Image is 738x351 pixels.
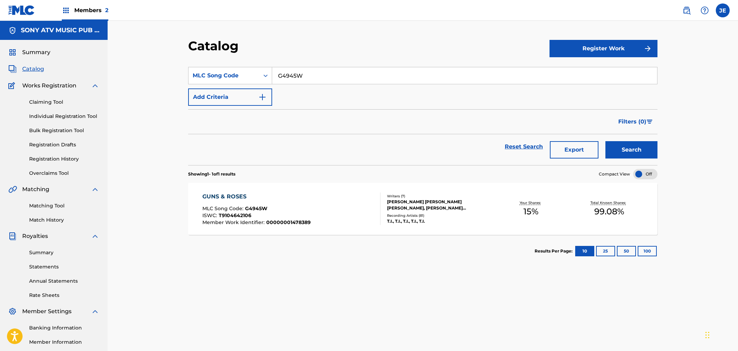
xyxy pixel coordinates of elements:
img: Accounts [8,26,17,35]
a: Member Information [29,339,99,346]
h2: Catalog [188,38,242,54]
a: Registration Drafts [29,141,99,148]
p: Showing 1 - 1 of 1 results [188,171,235,177]
p: Results Per Page: [535,248,574,254]
div: User Menu [716,3,730,17]
span: Filters ( 0 ) [618,118,646,126]
img: expand [91,307,99,316]
button: 100 [638,246,657,256]
span: T9104642106 [219,212,251,219]
img: Catalog [8,65,17,73]
span: Compact View [599,171,630,177]
span: Members [74,6,108,14]
a: Reset Search [501,139,546,154]
a: Claiming Tool [29,99,99,106]
img: MLC Logo [8,5,35,15]
span: 99.08 % [594,205,624,218]
div: T.I., T.I., T.I., T.I., T.I. [387,218,492,224]
span: Catalog [22,65,44,73]
img: 9d2ae6d4665cec9f34b9.svg [258,93,267,101]
img: expand [91,232,99,240]
div: GUNS & ROSES [202,192,311,201]
span: ISWC : [202,212,219,219]
p: Your Shares: [520,200,543,205]
a: Rate Sheets [29,292,99,299]
a: SummarySummary [8,48,50,57]
img: Member Settings [8,307,17,316]
img: Royalties [8,232,17,240]
img: filter [647,120,653,124]
button: 10 [575,246,594,256]
button: Add Criteria [188,88,272,106]
a: Match History [29,216,99,224]
div: Help [698,3,712,17]
img: f7272a7cc735f4ea7f67.svg [644,44,652,53]
button: Register Work [550,40,657,57]
p: Total Known Shares: [590,200,628,205]
iframe: Chat Widget [703,318,738,351]
img: search [682,6,691,15]
img: Top Rightsholders [62,6,70,15]
span: MLC Song Code : [202,205,245,212]
a: Summary [29,249,99,256]
h5: SONY ATV MUSIC PUB LLC [21,26,99,34]
a: CatalogCatalog [8,65,44,73]
div: Recording Artists ( 81 ) [387,213,492,218]
a: Statements [29,263,99,271]
span: Royalties [22,232,48,240]
a: Individual Registration Tool [29,113,99,120]
span: Works Registration [22,82,76,90]
img: Matching [8,185,17,194]
div: Drag [705,325,710,345]
button: Filters (0) [614,113,657,130]
a: Overclaims Tool [29,170,99,177]
img: Summary [8,48,17,57]
a: Registration History [29,155,99,163]
button: 25 [596,246,615,256]
button: 50 [617,246,636,256]
div: Writers ( 7 ) [387,194,492,199]
button: Export [550,141,598,159]
span: Member Settings [22,307,72,316]
div: MLC Song Code [193,71,255,80]
img: Works Registration [8,82,17,90]
div: [PERSON_NAME] [PERSON_NAME] [PERSON_NAME], [PERSON_NAME] [PERSON_NAME] [PERSON_NAME], [PERSON_NAM... [387,199,492,211]
span: 2 [105,7,108,14]
form: Search Form [188,67,657,165]
span: G4945W [245,205,267,212]
img: expand [91,82,99,90]
a: Matching Tool [29,202,99,209]
button: Search [605,141,657,159]
span: Member Work Identifier : [202,219,266,225]
iframe: Resource Center [719,236,738,292]
span: 00000001478389 [266,219,311,225]
span: 15 % [523,205,538,218]
span: Matching [22,185,49,194]
img: expand [91,185,99,194]
span: Summary [22,48,50,57]
img: help [701,6,709,15]
a: Public Search [680,3,694,17]
a: Annual Statements [29,277,99,285]
a: GUNS & ROSESMLC Song Code:G4945WISWC:T9104642106Member Work Identifier:00000001478389Writers (7)[... [188,183,657,235]
a: Bulk Registration Tool [29,127,99,134]
a: Banking Information [29,324,99,332]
